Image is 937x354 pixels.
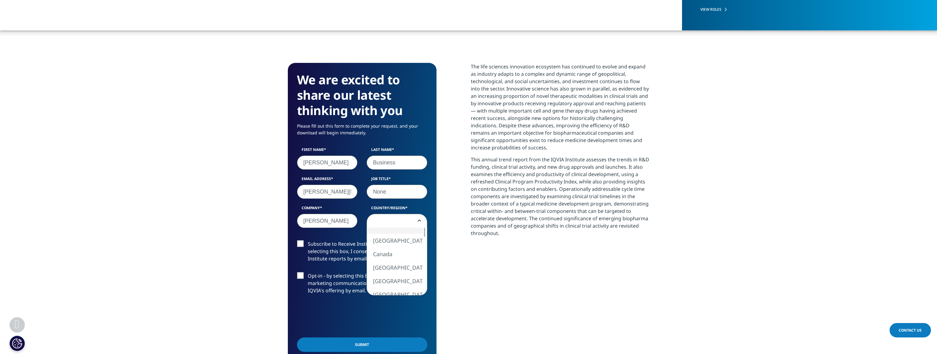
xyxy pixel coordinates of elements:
[899,328,922,333] span: Contact Us
[10,336,25,351] button: Cookies Settings
[367,205,427,214] label: Country/Region
[471,156,649,241] p: This annual trend report from the IQVIA Institute assesses the trends in R&D funding, clinical tr...
[297,205,358,214] label: Company
[297,147,358,156] label: First Name
[367,247,423,261] li: Canada
[297,272,427,298] label: Opt-in - by selecting this box, I consent to receiving marketing communications and information a...
[367,234,423,247] li: [GEOGRAPHIC_DATA]
[297,123,427,141] p: Please fill out this form to complete your request, and your download will begin immediately.
[367,176,427,185] label: Job Title
[297,304,390,328] iframe: reCAPTCHA
[889,323,931,337] a: Contact Us
[297,240,427,266] label: Subscribe to Receive Institute Reports - by selecting this box, I consent to receiving IQVIA Inst...
[700,7,904,12] a: VIEW ROLES
[367,147,427,156] label: Last Name
[367,274,423,288] li: [GEOGRAPHIC_DATA]
[367,261,423,274] li: [GEOGRAPHIC_DATA]
[297,72,427,118] h3: We are excited to share our latest thinking with you
[297,176,358,185] label: Email Address
[297,337,427,352] input: Submit
[367,288,423,301] li: [GEOGRAPHIC_DATA]
[471,63,649,156] p: The life sciences innovation ecosystem has continued to evolve and expand as industry adapts to a...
